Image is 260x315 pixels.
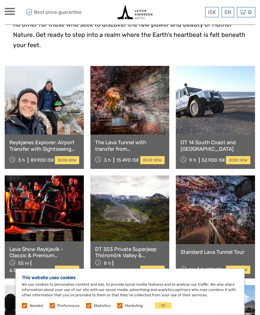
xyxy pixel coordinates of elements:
[189,158,196,163] span: 9 h
[155,303,171,309] button: OK
[222,7,234,17] div: EN
[22,275,238,280] h5: This website uses cookies
[104,261,111,266] span: 8 h
[9,140,79,152] a: Reykjanes Explorer: Airport Transfer with Sightseeing Adventure
[18,158,25,163] span: 3 h
[9,11,70,16] p: We're away right now. Please check back later!
[202,158,225,163] div: 52.900 ISK
[31,158,54,163] div: 89.900 ISK
[95,246,165,259] a: DT 303 Private Superjeep Thórsmörk Valley & Eyjafjallajökull
[24,7,82,17] span: Best price guarantee
[226,266,250,274] a: book now
[95,268,122,273] div: 264.500 ISK
[189,267,195,273] span: 1 h
[208,9,216,15] span: ISK
[125,303,143,308] label: Marketing
[55,156,79,165] a: book now
[57,303,79,308] label: Preferences
[95,140,165,152] a: The Lava Tunnel with transfer from [GEOGRAPHIC_DATA]
[140,156,165,165] a: book now
[18,261,29,266] span: 55 m
[116,158,139,163] div: 13.490 ISK
[181,249,250,255] a: Standard Lava Tunnel Tour
[72,10,79,17] button: Open LiveChat chat widget
[55,266,79,274] a: book now
[201,267,222,273] div: 8.400 ISK
[226,156,250,165] a: book now
[117,5,153,20] img: Book tours and activities with live availability from the tour operators in Iceland that we have ...
[9,268,30,273] div: 6.590 ISK
[140,266,165,274] a: book now
[247,9,253,15] span: 0
[94,303,111,308] label: Statistics
[9,246,79,259] a: Lava Show Reykjavík - Classic & Premium Experience
[104,158,111,163] span: 3 h
[181,140,250,152] a: DT 14 South Coast and [GEOGRAPHIC_DATA]
[16,269,244,315] div: We use cookies to personalise content and ads, to provide social media features and to analyse ou...
[30,303,43,308] label: Needed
